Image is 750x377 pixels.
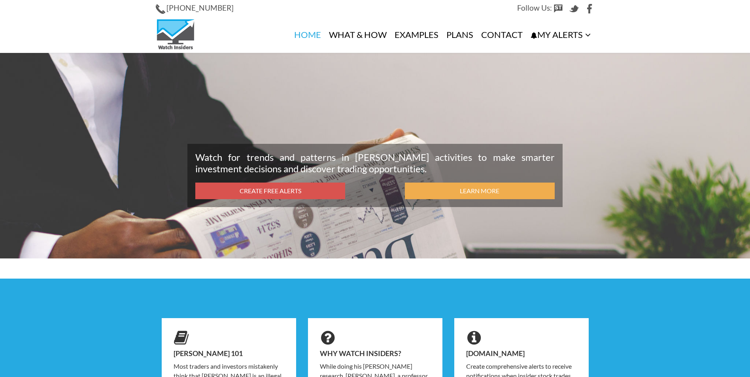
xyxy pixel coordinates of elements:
a: Learn More [405,183,555,200]
img: Twitter [569,4,579,13]
a: Home [290,17,325,53]
img: StockTwits [554,4,563,13]
h4: [PERSON_NAME] 101 [174,350,284,358]
a: Contact [477,17,527,53]
img: Facebook [585,4,595,13]
a: My Alerts [527,17,595,53]
a: Examples [391,17,442,53]
span: [PHONE_NUMBER] [166,3,234,12]
a: Create Free Alerts [195,183,345,200]
p: Watch for trends and patterns in [PERSON_NAME] activities to make smarter investment decisions an... [195,152,555,175]
img: Phone [156,4,165,14]
a: What & How [325,17,391,53]
a: Plans [442,17,477,53]
h4: Why Watch Insiders? [320,350,431,358]
h4: [DOMAIN_NAME] [466,350,577,358]
span: Follow Us: [517,3,552,12]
